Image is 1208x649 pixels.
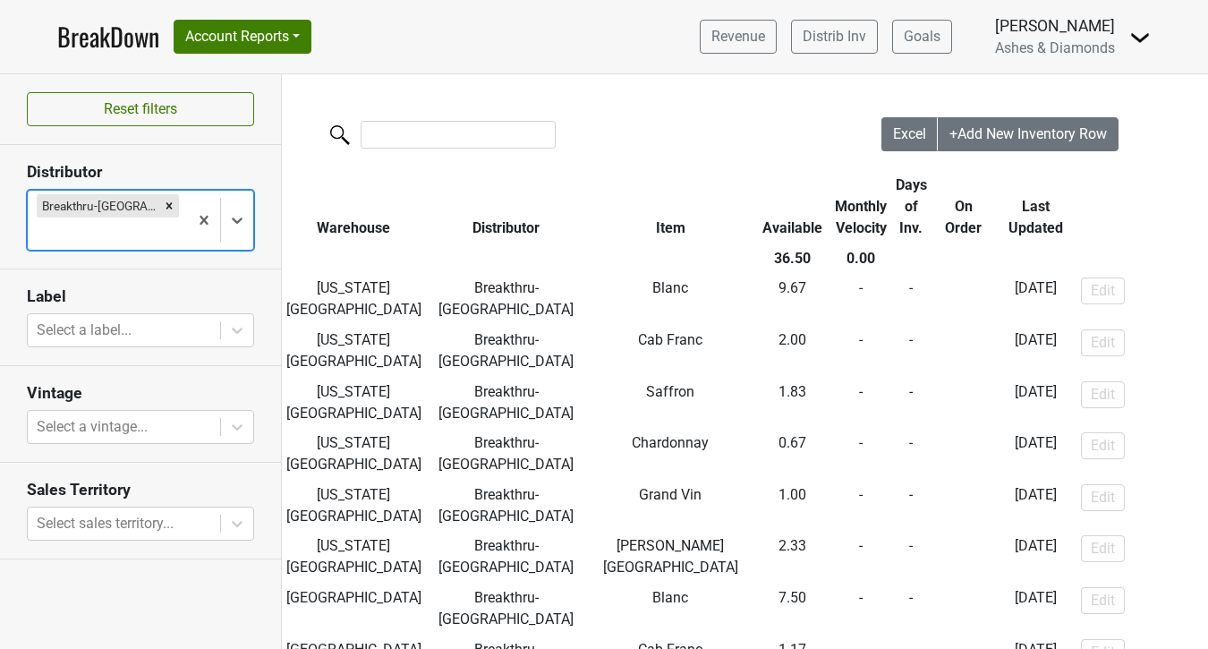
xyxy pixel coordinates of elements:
button: Account Reports [174,20,311,54]
td: 2.00 [754,325,831,377]
span: Grand Vin [639,486,702,503]
td: [US_STATE][GEOGRAPHIC_DATA] [282,325,426,377]
span: [PERSON_NAME][GEOGRAPHIC_DATA] [603,537,738,576]
h3: Label [27,287,254,306]
td: 1.83 [754,377,831,429]
td: 9.67 [754,274,831,326]
td: [US_STATE][GEOGRAPHIC_DATA] [282,532,426,584]
td: - [932,532,996,584]
a: Goals [892,20,952,54]
a: BreakDown [57,18,159,56]
td: - [830,532,891,584]
td: Breakthru-[GEOGRAPHIC_DATA] [426,274,587,326]
button: Edit [1081,535,1125,562]
td: - [932,325,996,377]
th: Distributor: activate to sort column ascending [426,170,587,243]
td: [GEOGRAPHIC_DATA] [282,583,426,635]
span: Blanc [652,589,688,606]
span: +Add New Inventory Row [949,125,1107,142]
td: - [932,377,996,429]
td: - [891,480,932,532]
td: - [891,274,932,326]
button: Edit [1081,381,1125,408]
td: - [830,377,891,429]
td: - [891,532,932,584]
div: [PERSON_NAME] [995,14,1115,38]
td: [US_STATE][GEOGRAPHIC_DATA] [282,480,426,532]
span: Blanc [652,279,688,296]
td: - [830,480,891,532]
button: Edit [1081,587,1125,614]
td: 0.67 [754,428,831,480]
th: Monthly Velocity: activate to sort column ascending [830,170,891,243]
td: Breakthru-[GEOGRAPHIC_DATA] [426,480,587,532]
th: Warehouse: activate to sort column ascending [282,170,426,243]
td: 1.00 [754,480,831,532]
td: - [830,428,891,480]
span: Cab Franc [638,331,702,348]
button: Edit [1081,278,1125,304]
td: - [830,325,891,377]
h3: Vintage [27,384,254,403]
span: Excel [893,125,926,142]
span: Chardonnay [632,434,709,451]
a: Revenue [700,20,777,54]
button: +Add New Inventory Row [938,117,1119,151]
td: [DATE] [996,325,1076,377]
td: Breakthru-[GEOGRAPHIC_DATA] [426,583,587,635]
td: - [932,480,996,532]
span: Saffron [646,383,694,400]
td: Breakthru-[GEOGRAPHIC_DATA] [426,532,587,584]
th: On Order: activate to sort column ascending [932,170,996,243]
td: [DATE] [996,532,1076,584]
td: [DATE] [996,377,1076,429]
td: [DATE] [996,480,1076,532]
td: - [891,583,932,635]
h3: Sales Territory [27,481,254,500]
td: - [830,583,891,635]
td: - [891,428,932,480]
td: - [891,325,932,377]
td: 7.50 [754,583,831,635]
td: Breakthru-[GEOGRAPHIC_DATA] [426,428,587,480]
td: 2.33 [754,532,831,584]
button: Reset filters [27,92,254,126]
th: 36.50 [754,243,831,274]
td: [DATE] [996,274,1076,326]
td: [US_STATE][GEOGRAPHIC_DATA] [282,274,426,326]
td: - [830,274,891,326]
td: - [891,377,932,429]
th: Item: activate to sort column ascending [586,170,753,243]
div: Breakthru-[GEOGRAPHIC_DATA] [37,194,159,218]
button: Excel [881,117,939,151]
span: Ashes & Diamonds [995,39,1115,56]
th: 0.00 [830,243,891,274]
td: Breakthru-[GEOGRAPHIC_DATA] [426,325,587,377]
td: Breakthru-[GEOGRAPHIC_DATA] [426,377,587,429]
td: [US_STATE][GEOGRAPHIC_DATA] [282,377,426,429]
td: - [932,274,996,326]
h3: Distributor [27,163,254,182]
td: [DATE] [996,583,1076,635]
a: Distrib Inv [791,20,878,54]
td: [DATE] [996,428,1076,480]
img: Dropdown Menu [1129,27,1151,48]
th: Available: activate to sort column ascending [754,170,831,243]
td: - [932,428,996,480]
td: - [932,583,996,635]
th: Days of Inv.: activate to sort column ascending [891,170,932,243]
td: [US_STATE][GEOGRAPHIC_DATA] [282,428,426,480]
button: Edit [1081,432,1125,459]
button: Edit [1081,329,1125,356]
button: Edit [1081,484,1125,511]
div: Remove Breakthru-MO [159,194,179,218]
th: Last Updated: activate to sort column ascending [996,170,1076,243]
